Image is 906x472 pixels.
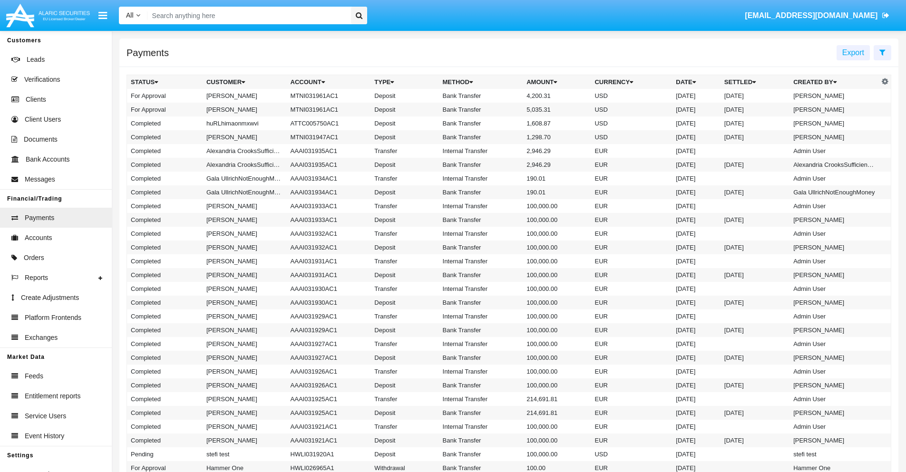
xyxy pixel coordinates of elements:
[126,11,134,19] span: All
[370,185,438,199] td: Deposit
[370,420,438,433] td: Transfer
[721,433,789,447] td: [DATE]
[721,158,789,172] td: [DATE]
[287,116,371,130] td: ATTC005750AC1
[203,433,287,447] td: [PERSON_NAME]
[789,378,879,392] td: [PERSON_NAME]
[523,365,591,378] td: 100,000.00
[721,406,789,420] td: [DATE]
[789,323,879,337] td: [PERSON_NAME]
[203,172,287,185] td: Gala UllrichNotEnoughMoney
[27,55,45,65] span: Leads
[24,75,60,85] span: Verifications
[370,103,438,116] td: Deposit
[789,213,879,227] td: [PERSON_NAME]
[127,447,203,461] td: Pending
[439,158,523,172] td: Bank Transfer
[439,406,523,420] td: Bank Transfer
[439,254,523,268] td: Internal Transfer
[439,433,523,447] td: Bank Transfer
[119,10,147,20] a: All
[672,103,721,116] td: [DATE]
[203,268,287,282] td: [PERSON_NAME]
[591,75,672,89] th: Currency
[370,323,438,337] td: Deposit
[370,309,438,323] td: Transfer
[591,158,672,172] td: EUR
[127,172,203,185] td: Completed
[789,130,879,144] td: [PERSON_NAME]
[287,392,371,406] td: AAAI031925AC1
[672,392,721,406] td: [DATE]
[203,406,287,420] td: [PERSON_NAME]
[789,337,879,351] td: Admin User
[523,323,591,337] td: 100,000.00
[439,199,523,213] td: Internal Transfer
[672,116,721,130] td: [DATE]
[287,75,371,89] th: Account
[842,48,864,57] span: Export
[672,378,721,392] td: [DATE]
[127,185,203,199] td: Completed
[789,103,879,116] td: [PERSON_NAME]
[127,378,203,392] td: Completed
[287,144,371,158] td: AAAI031935AC1
[837,45,870,60] button: Export
[721,116,789,130] td: [DATE]
[672,172,721,185] td: [DATE]
[721,378,789,392] td: [DATE]
[789,172,879,185] td: Admin User
[127,309,203,323] td: Completed
[789,241,879,254] td: [PERSON_NAME]
[789,420,879,433] td: Admin User
[523,241,591,254] td: 100,000.00
[439,378,523,392] td: Bank Transfer
[127,392,203,406] td: Completed
[789,296,879,309] td: [PERSON_NAME]
[287,241,371,254] td: AAAI031932AC1
[370,282,438,296] td: Transfer
[203,378,287,392] td: [PERSON_NAME]
[591,241,672,254] td: EUR
[127,116,203,130] td: Completed
[287,351,371,365] td: AAAI031927AC1
[789,75,879,89] th: Created By
[439,268,523,282] td: Bank Transfer
[523,130,591,144] td: 1,298.70
[127,241,203,254] td: Completed
[789,254,879,268] td: Admin User
[672,337,721,351] td: [DATE]
[591,447,672,461] td: USD
[370,158,438,172] td: Deposit
[591,227,672,241] td: EUR
[287,309,371,323] td: AAAI031929AC1
[127,282,203,296] td: Completed
[25,333,58,343] span: Exchanges
[127,49,169,57] h5: Payments
[127,103,203,116] td: For Approval
[24,253,44,263] span: Orders
[203,351,287,365] td: [PERSON_NAME]
[672,296,721,309] td: [DATE]
[287,337,371,351] td: AAAI031927AC1
[370,406,438,420] td: Deposit
[721,213,789,227] td: [DATE]
[439,351,523,365] td: Bank Transfer
[203,158,287,172] td: Alexandria CrooksSufficientFunds
[439,185,523,199] td: Bank Transfer
[721,296,789,309] td: [DATE]
[672,282,721,296] td: [DATE]
[721,89,789,103] td: [DATE]
[789,89,879,103] td: [PERSON_NAME]
[203,144,287,158] td: Alexandria CrooksSufficientFunds
[203,116,287,130] td: huRLhimaonmxwvi
[789,227,879,241] td: Admin User
[203,337,287,351] td: [PERSON_NAME]
[439,89,523,103] td: Bank Transfer
[523,185,591,199] td: 190.01
[591,337,672,351] td: EUR
[721,103,789,116] td: [DATE]
[370,227,438,241] td: Transfer
[591,116,672,130] td: USD
[127,406,203,420] td: Completed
